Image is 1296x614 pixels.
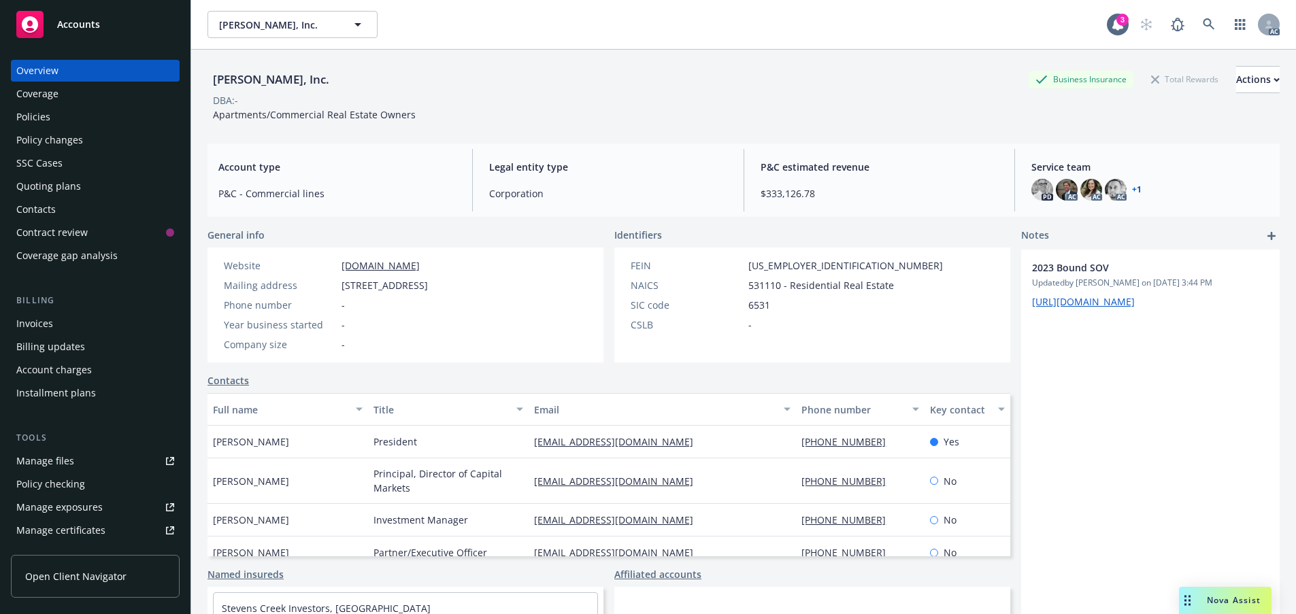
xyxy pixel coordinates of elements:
div: Actions [1236,67,1280,92]
a: Accounts [11,5,180,44]
img: photo [1105,179,1127,201]
a: Contacts [207,373,249,388]
span: 2023 Bound SOV [1032,260,1233,275]
div: Manage certificates [16,519,105,541]
div: Contacts [16,199,56,220]
div: CSLB [631,318,743,332]
a: Manage claims [11,543,180,564]
span: Identifiers [614,228,662,242]
span: Yes [944,434,959,449]
span: - [748,318,752,332]
button: Email [529,393,796,426]
span: [PERSON_NAME], Inc. [219,18,337,32]
a: [DOMAIN_NAME] [342,259,420,272]
div: Policy changes [16,129,83,151]
button: Title [368,393,529,426]
span: Open Client Navigator [25,569,127,583]
button: Key contact [925,393,1010,426]
span: [PERSON_NAME] [213,474,289,488]
div: Website [224,258,336,273]
a: Account charges [11,359,180,381]
a: Manage certificates [11,519,180,541]
a: Named insureds [207,567,284,581]
a: [PHONE_NUMBER] [801,475,897,488]
span: Legal entity type [489,160,727,174]
span: [PERSON_NAME] [213,513,289,527]
a: Billing updates [11,336,180,358]
a: [URL][DOMAIN_NAME] [1032,295,1135,308]
button: Full name [207,393,368,426]
div: Coverage [16,83,59,105]
span: [PERSON_NAME] [213,434,289,449]
a: Policy checking [11,473,180,495]
a: Policies [11,106,180,128]
div: Coverage gap analysis [16,245,118,267]
a: [PHONE_NUMBER] [801,435,897,448]
div: Overview [16,60,59,82]
span: Updated by [PERSON_NAME] on [DATE] 3:44 PM [1032,277,1269,289]
div: Phone number [801,403,904,417]
div: Policy checking [16,473,85,495]
a: Search [1195,11,1223,38]
span: [PERSON_NAME] [213,545,289,560]
a: [PHONE_NUMBER] [801,546,897,559]
div: Manage claims [16,543,85,564]
span: Notes [1021,228,1049,244]
div: Tools [11,431,180,445]
span: Principal, Director of Capital Markets [373,466,523,495]
a: Overview [11,60,180,82]
img: photo [1031,179,1053,201]
a: Installment plans [11,382,180,404]
div: Total Rewards [1144,71,1225,88]
a: [EMAIL_ADDRESS][DOMAIN_NAME] [534,546,704,559]
a: Coverage [11,83,180,105]
span: Account type [218,160,456,174]
div: Full name [213,403,348,417]
div: Drag to move [1179,587,1196,614]
div: Phone number [224,298,336,312]
a: add [1263,228,1280,244]
span: No [944,513,957,527]
a: Contract review [11,222,180,243]
a: Report a Bug [1164,11,1191,38]
div: DBA: - [213,93,238,107]
a: SSC Cases [11,152,180,174]
div: Installment plans [16,382,96,404]
div: Mailing address [224,278,336,292]
div: FEIN [631,258,743,273]
span: [US_EMPLOYER_IDENTIFICATION_NUMBER] [748,258,943,273]
a: Start snowing [1133,11,1160,38]
button: Phone number [796,393,925,426]
span: General info [207,228,265,242]
button: [PERSON_NAME], Inc. [207,11,378,38]
a: [EMAIL_ADDRESS][DOMAIN_NAME] [534,435,704,448]
img: photo [1056,179,1078,201]
a: Manage files [11,450,180,472]
div: Contract review [16,222,88,243]
div: Key contact [930,403,990,417]
div: 3 [1116,14,1129,26]
a: [PHONE_NUMBER] [801,513,897,526]
a: [EMAIL_ADDRESS][DOMAIN_NAME] [534,513,704,526]
div: Billing [11,294,180,307]
div: Manage exposures [16,496,103,518]
span: President [373,434,417,449]
a: Invoices [11,313,180,335]
span: [STREET_ADDRESS] [342,278,428,292]
span: Nova Assist [1207,594,1261,606]
a: Affiliated accounts [614,567,701,581]
span: 531110 - Residential Real Estate [748,278,894,292]
div: Year business started [224,318,336,332]
div: [PERSON_NAME], Inc. [207,71,335,88]
div: Email [534,403,776,417]
div: Manage files [16,450,74,472]
div: Billing updates [16,336,85,358]
div: Company size [224,337,336,352]
span: - [342,318,345,332]
a: +1 [1132,186,1142,194]
span: $333,126.78 [761,186,998,201]
span: P&C - Commercial lines [218,186,456,201]
span: Service team [1031,160,1269,174]
div: Title [373,403,508,417]
div: 2023 Bound SOVUpdatedby [PERSON_NAME] on [DATE] 3:44 PM[URL][DOMAIN_NAME] [1021,250,1280,320]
